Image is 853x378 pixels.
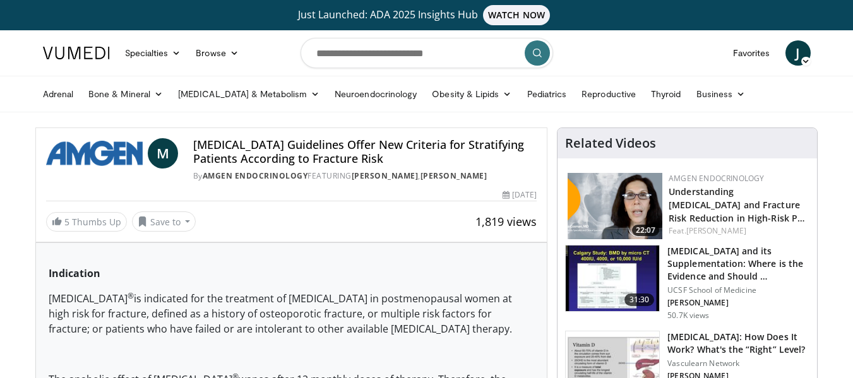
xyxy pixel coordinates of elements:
[43,47,110,59] img: VuMedi Logo
[565,245,809,321] a: 31:30 [MEDICAL_DATA] and its Supplementation: Where is the Evidence and Should … UCSF School of M...
[669,186,805,224] a: Understanding [MEDICAL_DATA] and Fracture Risk Reduction in High-Risk P…
[669,173,764,184] a: Amgen Endocrinology
[574,81,643,107] a: Reproductive
[188,40,246,66] a: Browse
[785,40,811,66] a: J
[45,5,809,25] a: Just Launched: ADA 2025 Insights HubWATCH NOW
[128,290,134,301] sup: ®
[46,212,127,232] a: 5 Thumbs Up
[193,170,537,182] div: By FEATURING ,
[667,331,809,356] h3: [MEDICAL_DATA]: How Does It Work? What's the “Right” Level?
[421,170,487,181] a: [PERSON_NAME]
[568,173,662,239] a: 22:07
[568,173,662,239] img: c9a25db3-4db0-49e1-a46f-17b5c91d58a1.png.150x105_q85_crop-smart_upscale.png
[483,5,550,25] span: WATCH NOW
[46,138,143,168] img: Amgen Endocrinology
[669,225,807,237] div: Feat.
[632,225,659,236] span: 22:07
[643,81,689,107] a: Thyroid
[667,245,809,283] h3: [MEDICAL_DATA] and its Supplementation: Where is the Evidence and Should …
[667,358,809,369] p: Vasculearn Network
[686,225,746,236] a: [PERSON_NAME]
[132,211,196,232] button: Save to
[352,170,419,181] a: [PERSON_NAME]
[667,310,709,321] p: 50.7K views
[148,138,178,168] a: M
[725,40,778,66] a: Favorites
[327,81,424,107] a: Neuroendocrinology
[667,285,809,295] p: UCSF School of Medicine
[520,81,575,107] a: Pediatrics
[689,81,753,107] a: Business
[193,138,537,165] h4: [MEDICAL_DATA] Guidelines Offer New Criteria for Stratifying Patients According to Fracture Risk
[117,40,189,66] a: Specialties
[424,81,519,107] a: Obesity & Lipids
[566,245,659,311] img: 4bb25b40-905e-443e-8e37-83f056f6e86e.150x105_q85_crop-smart_upscale.jpg
[565,136,656,151] h4: Related Videos
[503,189,537,201] div: [DATE]
[475,214,537,229] span: 1,819 views
[49,291,535,336] p: [MEDICAL_DATA] is indicated for the treatment of [MEDICAL_DATA] in postmenopausal women at high r...
[64,216,69,228] span: 5
[35,81,81,107] a: Adrenal
[301,38,553,68] input: Search topics, interventions
[49,266,100,280] strong: Indication
[170,81,327,107] a: [MEDICAL_DATA] & Metabolism
[667,298,809,308] p: [PERSON_NAME]
[624,293,655,306] span: 31:30
[203,170,308,181] a: Amgen Endocrinology
[81,81,170,107] a: Bone & Mineral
